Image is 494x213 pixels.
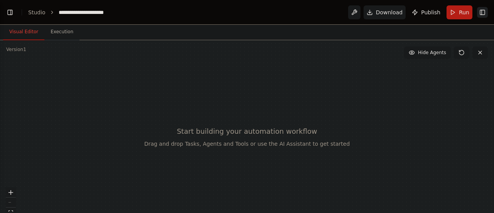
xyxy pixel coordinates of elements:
button: Show right sidebar [477,7,488,18]
span: Run [459,9,469,16]
a: Studio [28,9,46,15]
button: Show left sidebar [5,7,15,18]
span: Publish [421,9,440,16]
span: Hide Agents [418,49,446,56]
div: Version 1 [6,46,26,53]
button: Visual Editor [3,24,44,40]
button: Hide Agents [404,46,451,59]
button: zoom in [6,187,16,198]
nav: breadcrumb [28,9,122,16]
button: Run [447,5,472,19]
span: Download [376,9,403,16]
button: Publish [409,5,443,19]
button: Download [364,5,406,19]
button: Execution [44,24,80,40]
